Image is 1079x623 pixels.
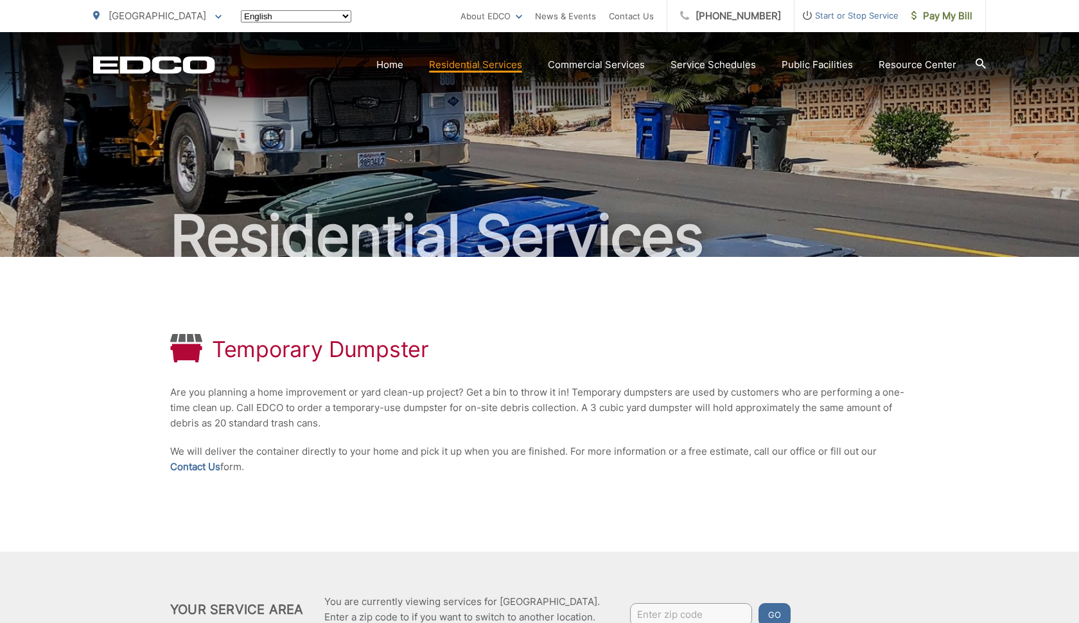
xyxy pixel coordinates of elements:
[170,602,303,617] h2: Your Service Area
[671,57,756,73] a: Service Schedules
[93,204,986,268] h2: Residential Services
[93,56,215,74] a: EDCD logo. Return to the homepage.
[109,10,206,22] span: [GEOGRAPHIC_DATA]
[548,57,645,73] a: Commercial Services
[609,8,654,24] a: Contact Us
[911,8,972,24] span: Pay My Bill
[170,459,220,475] a: Contact Us
[170,444,909,475] p: We will deliver the container directly to your home and pick it up when you are finished. For mor...
[429,57,522,73] a: Residential Services
[535,8,596,24] a: News & Events
[376,57,403,73] a: Home
[782,57,853,73] a: Public Facilities
[212,337,429,362] h1: Temporary Dumpster
[170,385,909,431] p: Are you planning a home improvement or yard clean-up project? Get a bin to throw it in! Temporary...
[461,8,522,24] a: About EDCO
[241,10,351,22] select: Select a language
[879,57,956,73] a: Resource Center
